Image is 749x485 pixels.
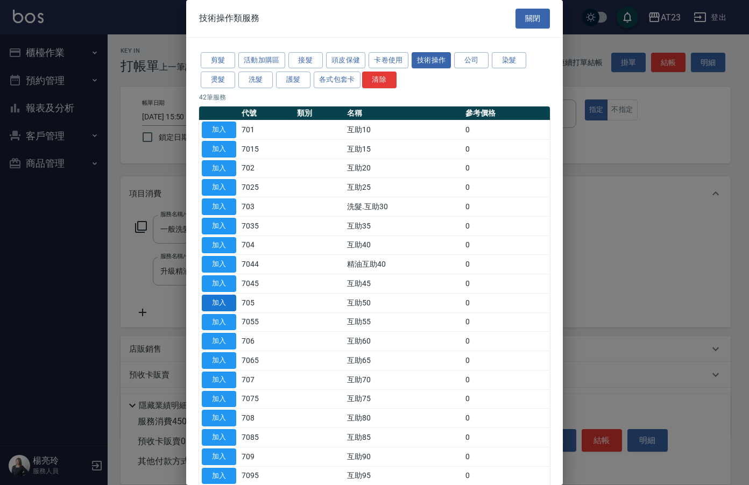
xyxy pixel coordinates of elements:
[239,106,294,120] th: 代號
[463,216,550,236] td: 0
[202,122,236,138] button: 加入
[369,52,408,69] button: 卡卷使用
[202,314,236,331] button: 加入
[239,389,294,409] td: 7075
[344,236,463,255] td: 互助40
[463,409,550,428] td: 0
[463,236,550,255] td: 0
[463,197,550,217] td: 0
[463,159,550,178] td: 0
[463,255,550,274] td: 0
[239,120,294,140] td: 701
[202,352,236,369] button: 加入
[412,52,451,69] button: 技術操作
[463,106,550,120] th: 參考價格
[199,92,550,102] p: 42 筆服務
[463,274,550,294] td: 0
[202,410,236,426] button: 加入
[294,106,344,120] th: 類別
[344,312,463,332] td: 互助55
[463,332,550,351] td: 0
[238,72,273,88] button: 洗髮
[344,178,463,197] td: 互助25
[202,333,236,350] button: 加入
[344,216,463,236] td: 互助35
[239,409,294,428] td: 708
[288,52,323,69] button: 接髮
[463,312,550,332] td: 0
[344,447,463,466] td: 互助90
[239,428,294,447] td: 7085
[199,13,259,24] span: 技術操作類服務
[202,295,236,311] button: 加入
[344,139,463,159] td: 互助15
[314,72,361,88] button: 各式包套卡
[239,159,294,178] td: 702
[463,428,550,447] td: 0
[202,256,236,273] button: 加入
[239,236,294,255] td: 704
[202,141,236,158] button: 加入
[239,293,294,312] td: 705
[202,372,236,388] button: 加入
[344,409,463,428] td: 互助80
[202,429,236,446] button: 加入
[201,72,235,88] button: 燙髮
[239,255,294,274] td: 7044
[202,275,236,292] button: 加入
[239,370,294,389] td: 707
[463,293,550,312] td: 0
[344,159,463,178] td: 互助20
[239,274,294,294] td: 7045
[326,52,366,69] button: 頭皮保健
[463,370,550,389] td: 0
[239,351,294,370] td: 7065
[515,9,550,28] button: 關閉
[344,428,463,447] td: 互助85
[238,52,285,69] button: 活動加購區
[239,332,294,351] td: 706
[344,274,463,294] td: 互助45
[344,389,463,409] td: 互助75
[201,52,235,69] button: 剪髮
[344,370,463,389] td: 互助70
[344,120,463,140] td: 互助10
[202,391,236,408] button: 加入
[492,52,526,69] button: 染髮
[463,178,550,197] td: 0
[463,120,550,140] td: 0
[239,447,294,466] td: 709
[239,197,294,217] td: 703
[276,72,310,88] button: 護髮
[463,139,550,159] td: 0
[344,351,463,370] td: 互助65
[202,198,236,215] button: 加入
[202,160,236,177] button: 加入
[202,179,236,196] button: 加入
[463,351,550,370] td: 0
[239,312,294,332] td: 7055
[344,332,463,351] td: 互助60
[344,197,463,217] td: 洗髮.互助30
[202,237,236,254] button: 加入
[463,447,550,466] td: 0
[344,255,463,274] td: 精油互助40
[202,448,236,465] button: 加入
[239,178,294,197] td: 7025
[202,468,236,484] button: 加入
[362,72,397,88] button: 清除
[239,216,294,236] td: 7035
[344,293,463,312] td: 互助50
[463,389,550,409] td: 0
[454,52,489,69] button: 公司
[344,106,463,120] th: 名稱
[202,218,236,234] button: 加入
[239,139,294,159] td: 7015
